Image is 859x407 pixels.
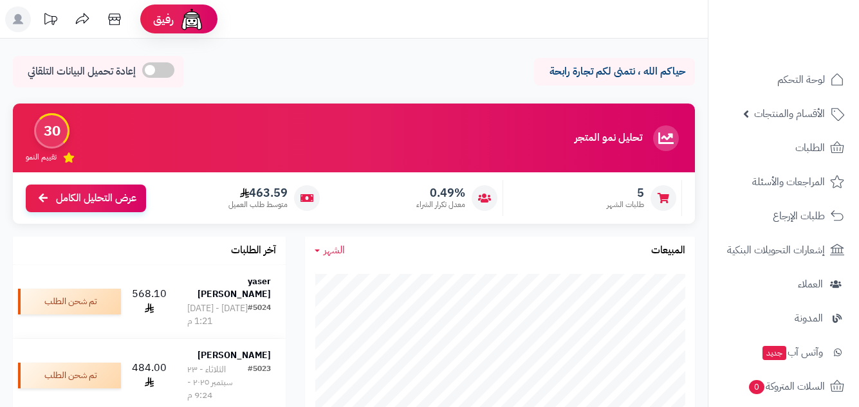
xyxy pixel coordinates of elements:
[56,191,136,206] span: عرض التحليل الكامل
[716,201,851,231] a: طلبات الإرجاع
[716,371,851,402] a: السلات المتروكة0
[575,132,642,144] h3: تحليل نمو المتجر
[798,275,823,293] span: العملاء
[727,241,825,259] span: إشعارات التحويلات البنكية
[228,199,288,210] span: متوسط طلب العميل
[228,186,288,200] span: 463.59
[651,245,685,257] h3: المبيعات
[28,64,136,79] span: إعادة تحميل البيانات التلقائي
[716,64,851,95] a: لوحة التحكم
[754,105,825,123] span: الأقسام والمنتجات
[777,71,825,89] span: لوحة التحكم
[198,348,271,362] strong: [PERSON_NAME]
[248,302,271,328] div: #5024
[773,207,825,225] span: طلبات الإرجاع
[762,346,786,360] span: جديد
[416,186,465,200] span: 0.49%
[126,265,172,338] td: 568.10
[179,6,205,32] img: ai-face.png
[795,139,825,157] span: الطلبات
[607,186,644,200] span: 5
[771,10,847,37] img: logo-2.png
[34,6,66,35] a: تحديثات المنصة
[324,242,345,258] span: الشهر
[416,199,465,210] span: معدل تكرار الشراء
[231,245,276,257] h3: آخر الطلبات
[26,185,146,212] a: عرض التحليل الكامل
[716,337,851,368] a: وآتس آبجديد
[187,363,248,402] div: الثلاثاء - ٢٣ سبتمبر ٢٠٢٥ - 9:24 م
[18,363,121,388] div: تم شحن الطلب
[248,363,271,402] div: #5023
[315,243,345,258] a: الشهر
[761,343,823,361] span: وآتس آب
[153,12,174,27] span: رفيق
[716,167,851,197] a: المراجعات والأسئلة
[18,289,121,314] div: تم شحن الطلب
[198,275,271,301] strong: yaser [PERSON_NAME]
[607,199,644,210] span: طلبات الشهر
[752,173,825,191] span: المراجعات والأسئلة
[716,269,851,300] a: العملاء
[749,380,764,394] span: 0
[544,64,685,79] p: حياكم الله ، نتمنى لكم تجارة رابحة
[716,303,851,334] a: المدونة
[716,235,851,266] a: إشعارات التحويلات البنكية
[748,377,825,395] span: السلات المتروكة
[716,132,851,163] a: الطلبات
[26,152,57,163] span: تقييم النمو
[795,309,823,327] span: المدونة
[187,302,248,328] div: [DATE] - [DATE] 1:21 م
